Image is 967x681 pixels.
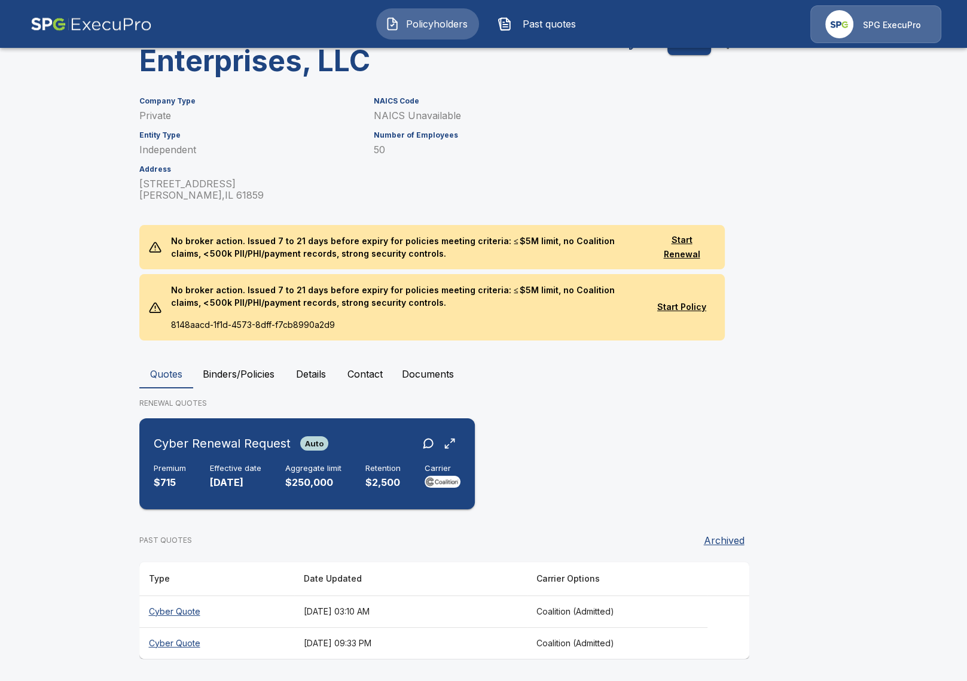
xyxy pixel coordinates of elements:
h6: Number of Employees [374,131,711,139]
th: Type [139,562,294,596]
th: Carrier Options [527,562,708,596]
p: 8148aacd-1f1d-4573-8dff-f7cb8990a2d9 [161,318,648,340]
p: [DATE] [210,476,261,490]
a: Agency IconSPG ExecuPro [810,5,941,43]
p: 50 [374,144,711,156]
p: SPG ExecuPro [863,19,921,31]
p: No broker action. Issued 7 to 21 days before expiry for policies meeting criteria: ≤ $5M limit, n... [161,225,648,269]
p: RENEWAL QUOTES [139,398,828,409]
button: Contact [338,360,392,388]
p: $250,000 [285,476,341,490]
button: Policyholders IconPolicyholders [376,8,479,39]
span: Auto [300,439,328,448]
p: $2,500 [365,476,401,490]
h6: Address [139,165,359,174]
th: Coalition (Admitted) [527,595,708,627]
p: No broker action. Issued 7 to 21 days before expiry for policies meeting criteria: ≤ $5M limit, n... [161,274,648,318]
th: Cyber Quote [139,627,294,659]
img: Policyholders Icon [385,17,399,31]
button: Documents [392,360,463,388]
button: Quotes [139,360,193,388]
p: PAST QUOTES [139,535,192,546]
th: [DATE] 03:10 AM [294,595,527,627]
h6: NAICS Code [374,97,711,105]
img: Carrier [425,476,460,488]
button: Start Renewal [648,229,715,266]
th: Cyber Quote [139,595,294,627]
h6: Company Type [139,97,359,105]
span: Policyholders [404,17,470,31]
button: Binders/Policies [193,360,284,388]
h6: Premium [154,464,186,473]
h6: Carrier [425,464,460,473]
img: Agency Icon [825,10,853,38]
p: $715 [154,476,186,490]
h6: Effective date [210,464,261,473]
h3: Pocketdoor Enterprises, LLC [139,11,435,78]
button: Details [284,360,338,388]
p: NAICS Unavailable [374,110,711,121]
table: responsive table [139,562,749,659]
span: Past quotes [517,17,582,31]
img: Past quotes Icon [498,17,512,31]
button: Archived [699,528,749,552]
p: Independent [139,144,359,156]
h6: Aggregate limit [285,464,341,473]
p: Private [139,110,359,121]
th: Date Updated [294,562,527,596]
img: AA Logo [30,5,152,43]
h6: Retention [365,464,401,473]
h6: Cyber Renewal Request [154,434,291,453]
h6: Entity Type [139,131,359,139]
div: policyholder tabs [139,360,828,388]
button: Past quotes IconPast quotes [489,8,591,39]
th: Coalition (Admitted) [527,627,708,659]
button: Start Policy [648,296,715,318]
p: [STREET_ADDRESS] [PERSON_NAME] , IL 61859 [139,178,359,201]
th: [DATE] 09:33 PM [294,627,527,659]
